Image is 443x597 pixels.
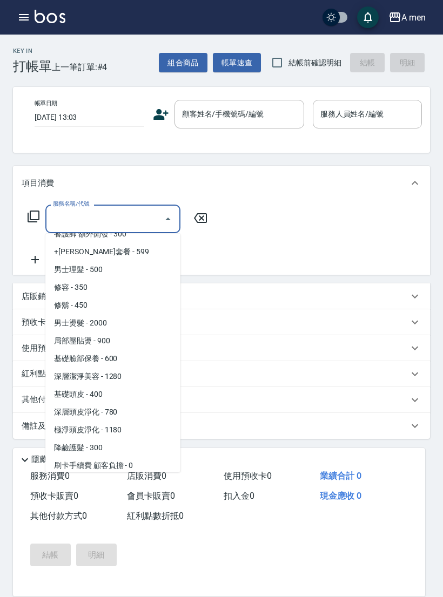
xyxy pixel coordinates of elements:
p: 其他付款方式 [22,394,76,406]
span: 店販消費 0 [127,471,166,481]
span: 預收卡販賣 0 [30,491,78,501]
p: 備註及來源 [22,420,62,432]
span: 服務消費 0 [30,471,70,481]
span: 使用預收卡 0 [224,471,272,481]
span: 男士理髮 - 500 [45,261,180,279]
label: 服務名稱/代號 [53,200,89,208]
div: A men [401,11,426,24]
button: Close [159,211,177,228]
span: 極淨頭皮淨化 - 1180 [45,422,180,439]
span: 基礎臉部保養 - 600 [45,350,180,368]
span: 會員卡販賣 0 [127,491,175,501]
input: Choose date, selected date is 2025-09-15 [35,108,144,126]
span: 局部壓貼燙 - 900 [45,333,180,350]
div: 使用預收卡 [13,335,430,361]
span: 降鹼護髮 - 300 [45,439,180,457]
h2: Key In [13,48,52,55]
span: 其他付款方式 0 [30,511,87,521]
span: 深層潔淨美容 - 1280 [45,368,180,386]
span: 基礎頭皮 - 400 [45,386,180,404]
span: 刷卡手續費 顧客負擔 - 0 [45,457,180,475]
span: 深層頭皮淨化 - 780 [45,404,180,422]
span: 業績合計 0 [320,471,361,481]
p: 紅利點數 [22,368,59,380]
span: 現金應收 0 [320,491,361,501]
div: 項目消費 [13,166,430,200]
span: 上一筆訂單:#4 [52,60,108,74]
span: 紅利點數折抵 0 [127,511,184,521]
p: 使用預收卡 [22,343,62,354]
span: +[PERSON_NAME]套餐 - 599 [45,243,180,261]
div: 其他付款方式 [13,387,430,413]
span: 養護師 額外開發 - 300 [45,226,180,243]
button: 帳單速查 [213,53,261,73]
p: 店販銷售 [22,291,54,302]
button: A men [384,6,430,29]
span: 修容 - 350 [45,279,180,297]
span: 修鬍 - 450 [45,297,180,315]
span: 男士燙髮 - 2000 [45,315,180,333]
div: 備註及來源 [13,413,430,439]
img: Logo [35,10,65,23]
div: 預收卡販賣 [13,309,430,335]
span: 扣入金 0 [224,491,254,501]
button: save [357,6,379,28]
p: 預收卡販賣 [22,317,62,328]
span: 結帳前確認明細 [288,57,341,69]
label: 帳單日期 [35,99,57,107]
h3: 打帳單 [13,59,52,74]
div: 店販銷售 [13,283,430,309]
div: 紅利點數 [13,361,430,387]
p: 隱藏業績明細 [31,454,80,465]
button: 組合商品 [159,53,207,73]
p: 項目消費 [22,178,54,189]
